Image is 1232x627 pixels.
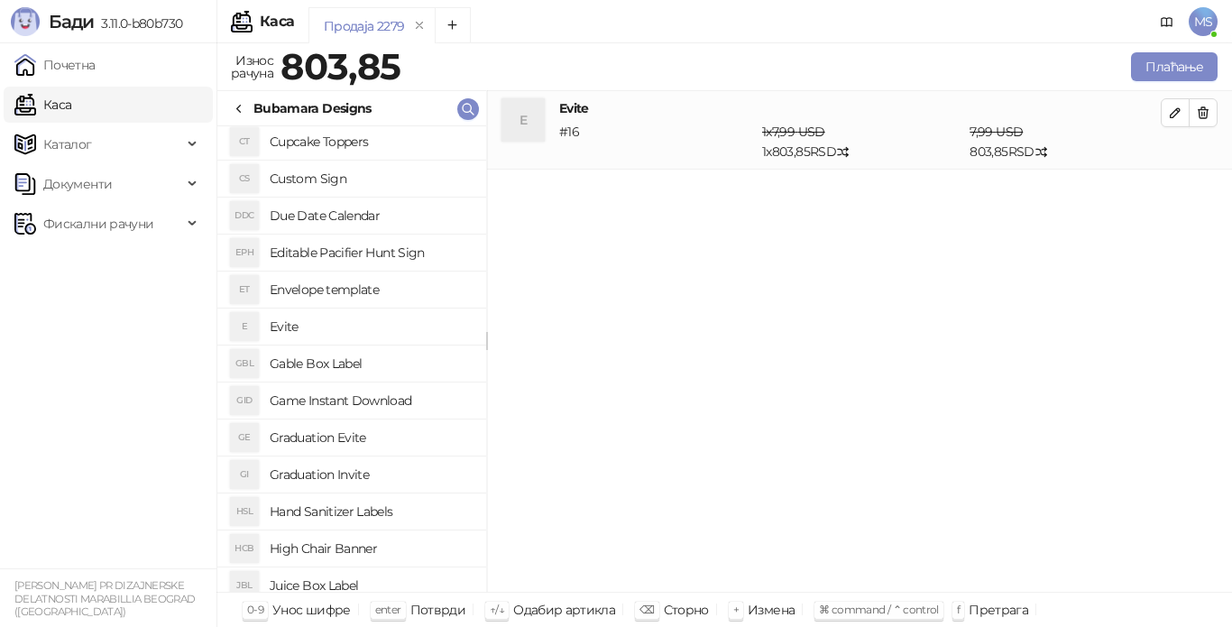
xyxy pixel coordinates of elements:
[217,126,486,592] div: grid
[969,598,1028,622] div: Претрага
[490,603,504,616] span: ↑/↓
[408,18,431,33] button: remove
[43,126,92,162] span: Каталог
[501,98,545,142] div: E
[1153,7,1181,36] a: Документација
[270,497,472,526] h4: Hand Sanitizer Labels
[966,122,1164,161] div: 803,85 RSD
[270,349,472,378] h4: Gable Box Label
[759,122,966,161] div: 1 x 803,85 RSD
[230,571,259,600] div: JBL
[762,124,825,140] span: 1 x 7,99 USD
[11,7,40,36] img: Logo
[513,598,615,622] div: Одабир артикла
[230,423,259,452] div: GE
[230,460,259,489] div: GI
[270,386,472,415] h4: Game Instant Download
[280,44,400,88] strong: 803,85
[247,603,263,616] span: 0-9
[1131,52,1218,81] button: Плаћање
[559,98,1161,118] h4: Evite
[272,598,351,622] div: Унос шифре
[230,275,259,304] div: ET
[270,164,472,193] h4: Custom Sign
[435,7,471,43] button: Add tab
[375,603,401,616] span: enter
[94,15,182,32] span: 3.11.0-b80b730
[270,423,472,452] h4: Graduation Evite
[49,11,94,32] span: Бади
[733,603,739,616] span: +
[270,127,472,156] h4: Cupcake Toppers
[14,47,96,83] a: Почетна
[230,164,259,193] div: CS
[410,598,466,622] div: Потврди
[230,127,259,156] div: CT
[43,206,153,242] span: Фискални рачуни
[556,122,759,161] div: # 16
[664,598,709,622] div: Сторно
[270,571,472,600] h4: Juice Box Label
[1189,7,1218,36] span: MS
[970,124,1023,140] span: 7,99 USD
[270,238,472,267] h4: Editable Pacifier Hunt Sign
[230,312,259,341] div: E
[957,603,960,616] span: f
[748,598,795,622] div: Измена
[230,534,259,563] div: HCB
[270,275,472,304] h4: Envelope template
[43,166,112,202] span: Документи
[270,201,472,230] h4: Due Date Calendar
[270,460,472,489] h4: Graduation Invite
[253,98,372,118] div: Bubamara Designs
[324,16,404,36] div: Продаја 2279
[230,238,259,267] div: EPH
[260,14,294,29] div: Каса
[230,201,259,230] div: DDC
[270,312,472,341] h4: Evite
[14,87,71,123] a: Каса
[230,386,259,415] div: GID
[227,49,277,85] div: Износ рачуна
[230,497,259,526] div: HSL
[270,534,472,563] h4: High Chair Banner
[819,603,939,616] span: ⌘ command / ⌃ control
[230,349,259,378] div: GBL
[639,603,654,616] span: ⌫
[14,579,195,618] small: [PERSON_NAME] PR DIZAJNERSKE DELATNOSTI MARABILLIA BEOGRAD ([GEOGRAPHIC_DATA])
